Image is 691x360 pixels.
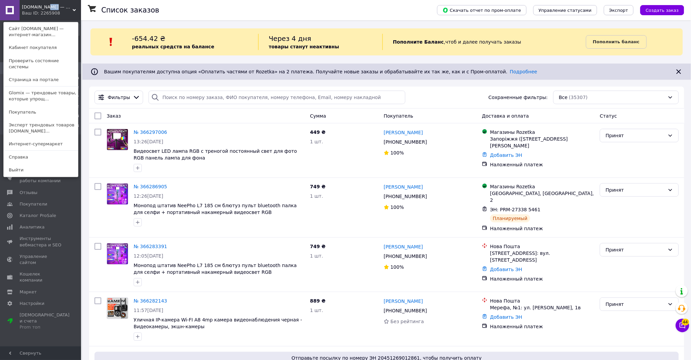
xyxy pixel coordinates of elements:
[490,161,594,168] div: Наложенный платеж
[134,129,167,135] a: № 366297006
[490,250,594,263] div: [STREET_ADDRESS]: вул. [STREET_ADDRESS]
[391,319,424,324] span: Без рейтинга
[269,34,311,43] span: Через 4 дня
[490,243,594,250] div: Нова Пошта
[134,184,167,189] a: № 366286905
[393,39,444,45] b: Пополните Баланс
[134,263,297,275] a: Монопод штатив NeePho L7 185 см блютуз пульт bluetooth палка для селфи + портативный накамерный в...
[4,73,78,86] a: Страница на портале
[609,8,628,13] span: Экспорт
[490,314,522,320] a: Добавить ЭН
[20,289,37,295] span: Маркет
[606,186,665,194] div: Принят
[490,152,522,158] a: Добавить ЭН
[490,183,594,190] div: Магазины Rozetka
[604,5,634,15] button: Экспорт
[384,184,423,190] a: [PERSON_NAME]
[646,8,679,13] span: Создать заказ
[134,244,167,249] a: № 366283391
[310,193,323,199] span: 1 шт.
[384,113,414,119] span: Покупатель
[134,148,297,161] a: Видеосвет LED лампа RGB с треногой постоянный свет для фото RGB панель лампа для фона
[20,271,62,283] span: Кошелек компании
[134,193,163,199] span: 12:26[DATE]
[4,151,78,164] a: Справка
[488,94,548,101] span: Сохраненные фильтры:
[4,164,78,176] a: Выйти
[20,201,47,207] span: Покупатели
[310,253,323,259] span: 1 шт.
[310,129,326,135] span: 449 ₴
[437,5,527,15] button: Скачать отчет по пром-оплате
[606,246,665,254] div: Принят
[384,298,423,305] a: [PERSON_NAME]
[20,301,44,307] span: Настройки
[606,132,665,139] div: Принят
[4,138,78,150] a: Интернет-супермаркет
[20,213,56,219] span: Каталог ProSale
[20,224,45,230] span: Аналитика
[134,308,163,313] span: 11:57[DATE]
[391,150,404,155] span: 100%
[107,243,128,265] a: Фото товару
[382,251,428,261] div: [PHONE_NUMBER]
[107,113,121,119] span: Заказ
[384,129,423,136] a: [PERSON_NAME]
[640,5,684,15] button: Создать заказ
[101,6,159,14] h1: Список заказов
[104,69,537,74] span: Вашим покупателям доступна опция «Оплатить частями от Rozetka» на 2 платежа. Получайте новые зака...
[490,207,540,212] span: ЭН: PRM-27338 5461
[310,244,326,249] span: 749 ₴
[4,87,78,105] a: Glomix — трендовые товары, которые упрощ...
[490,275,594,282] div: Наложенный платеж
[22,10,50,16] div: Ваш ID: 2265908
[4,41,78,54] a: Кабинет покупателя
[510,69,537,74] a: Подробнее
[134,298,167,304] a: № 366282143
[490,267,522,272] a: Добавить ЭН
[4,22,78,41] a: Сайт [DOMAIN_NAME] — интернет-магазин...
[559,94,568,101] span: Все
[134,203,297,215] span: Монопод штатив NeePho L7 185 см блютуз пульт bluetooth палка для селфи + портативный накамерный в...
[20,324,70,330] div: Prom топ
[682,319,689,326] span: 44
[384,243,423,250] a: [PERSON_NAME]
[20,254,62,266] span: Управление сайтом
[606,301,665,308] div: Принят
[269,44,339,49] b: товары станут неактивны
[490,304,594,311] div: Мерефа, №1: ул. [PERSON_NAME], 1в
[20,312,70,331] span: [DEMOGRAPHIC_DATA] и счета
[490,214,530,222] div: Планируемый
[310,139,323,144] span: 1 шт.
[134,317,302,329] a: Уличная IP-камера Wi-FI А8 4mp камера видеонаблюдения черная - Видеокамеры, экшн-камеры
[310,184,326,189] span: 749 ₴
[149,91,405,104] input: Поиск по номеру заказа, ФИО покупателя, номеру телефона, Email, номеру накладной
[539,8,592,13] span: Управление статусами
[443,7,521,13] span: Скачать отчет по пром-оплате
[676,319,689,332] button: Чат с покупателем44
[490,136,594,149] div: Запоріжжя ([STREET_ADDRESS][PERSON_NAME]
[634,7,684,13] a: Создать заказ
[106,37,116,47] img: :exclamation:
[569,95,588,100] span: (35307)
[593,39,640,44] b: Пополнить баланс
[132,44,214,49] b: реальных средств на балансе
[107,129,128,150] img: Фото товару
[490,190,594,203] div: [GEOGRAPHIC_DATA], [GEOGRAPHIC_DATA], 2
[533,5,597,15] button: Управление статусами
[382,34,586,50] div: , чтоб и далее получать заказы
[20,172,62,184] span: Показатели работы компании
[22,4,73,10] span: megastore.net.ua — интернет-магазин полезных товаров
[490,297,594,304] div: Нова Пошта
[4,106,78,119] a: Покупатель
[391,264,404,270] span: 100%
[20,236,62,248] span: Инструменты вебмастера и SEO
[310,298,326,304] span: 889 ₴
[391,205,404,210] span: 100%
[20,190,37,196] span: Отзывы
[490,323,594,330] div: Наложенный платеж
[107,298,128,319] img: Фото товару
